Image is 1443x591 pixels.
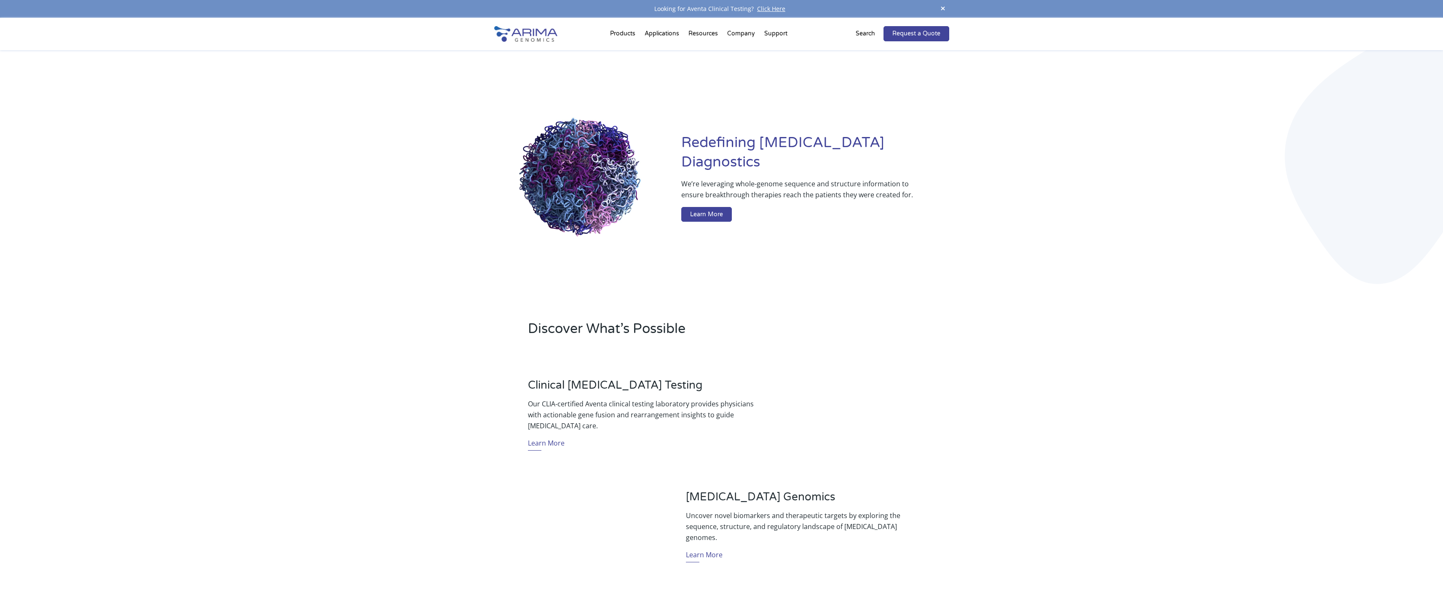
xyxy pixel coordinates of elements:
[856,28,875,39] p: Search
[815,368,916,468] img: Clinical Testing Icon
[681,133,949,178] h1: Redefining [MEDICAL_DATA] Diagnostics
[528,320,829,345] h2: Discover What’s Possible
[528,379,757,398] h3: Clinical [MEDICAL_DATA] Testing
[528,438,565,451] a: Learn More
[681,207,732,222] a: Learn More
[686,549,723,562] a: Learn More
[681,178,915,207] p: We’re leveraging whole-genome sequence and structure information to ensure breakthrough therapies...
[883,26,949,41] a: Request a Quote
[494,26,557,42] img: Arima-Genomics-logo
[686,490,915,510] h3: [MEDICAL_DATA] Genomics
[527,479,628,580] img: Sequencing_Icon_Arima Genomics
[494,3,949,14] div: Looking for Aventa Clinical Testing?
[686,510,915,543] p: Uncover novel biomarkers and therapeutic targets by exploring the sequence, structure, and regula...
[528,398,757,431] p: Our CLIA-certified Aventa clinical testing laboratory provides physicians with actionable gene fu...
[754,5,789,13] a: Click Here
